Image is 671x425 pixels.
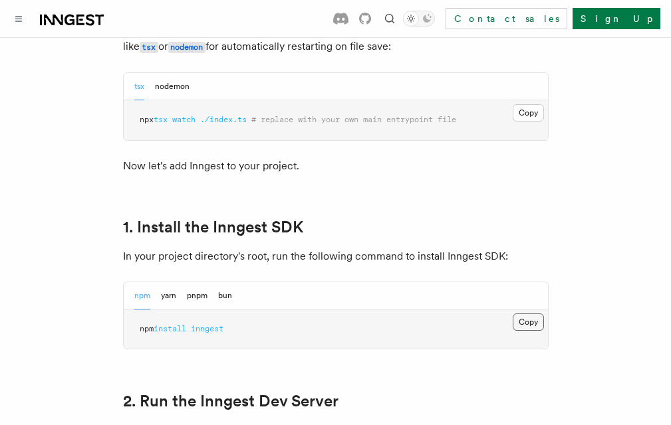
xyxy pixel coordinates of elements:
button: bun [218,282,232,309]
a: 1. Install the Inngest SDK [123,218,303,236]
a: tsx [140,40,158,52]
span: install [154,324,186,333]
p: In your project directory's root, run the following command to install Inngest SDK: [123,247,549,266]
p: Now let's add Inngest to your project. [123,157,549,175]
button: Find something... [382,11,398,27]
button: tsx [134,73,144,100]
span: inngest [191,324,223,333]
button: Copy [513,104,544,122]
code: tsx [140,42,158,53]
a: Sign Up [573,8,660,29]
span: # replace with your own main entrypoint file [251,115,456,124]
button: npm [134,282,150,309]
span: watch [172,115,196,124]
button: Toggle dark mode [403,11,435,27]
button: pnpm [187,282,207,309]
button: yarn [161,282,176,309]
button: Toggle navigation [11,11,27,27]
span: tsx [154,115,168,124]
a: 2. Run the Inngest Dev Server [123,392,338,410]
a: nodemon [168,40,205,52]
span: ./index.ts [200,115,247,124]
button: nodemon [155,73,190,100]
span: npx [140,115,154,124]
code: nodemon [168,42,205,53]
button: Copy [513,313,544,331]
a: Contact sales [446,8,567,29]
span: npm [140,324,154,333]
